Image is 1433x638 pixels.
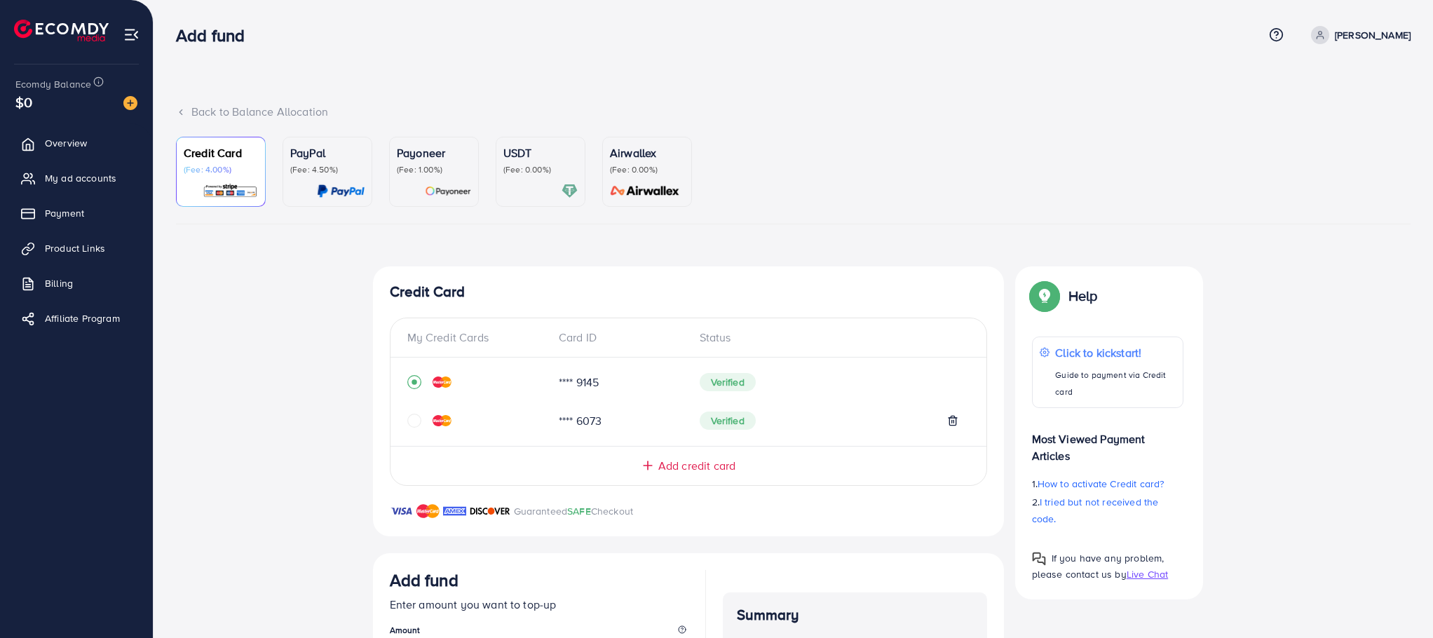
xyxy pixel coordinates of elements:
p: USDT [503,144,578,161]
p: (Fee: 0.00%) [503,164,578,175]
img: Popup guide [1032,552,1046,566]
span: How to activate Credit card? [1038,477,1164,491]
span: Product Links [45,241,105,255]
span: Ecomdy Balance [15,77,91,91]
p: Guide to payment via Credit card [1055,367,1175,400]
img: card [562,183,578,199]
img: image [123,96,137,110]
img: credit [433,415,451,426]
p: [PERSON_NAME] [1335,27,1411,43]
a: Billing [11,269,142,297]
p: Help [1068,287,1098,304]
a: [PERSON_NAME] [1305,26,1411,44]
span: Overview [45,136,87,150]
img: brand [443,503,466,520]
div: Card ID [548,330,688,346]
a: My ad accounts [11,164,142,192]
svg: record circle [407,375,421,389]
div: Back to Balance Allocation [176,104,1411,120]
span: Affiliate Program [45,311,120,325]
div: My Credit Cards [407,330,548,346]
span: My ad accounts [45,171,116,185]
p: Guaranteed Checkout [514,503,634,520]
div: Status [688,330,970,346]
p: Credit Card [184,144,258,161]
span: Billing [45,276,73,290]
img: brand [416,503,440,520]
p: 1. [1032,475,1183,492]
span: $0 [15,92,32,112]
a: Product Links [11,234,142,262]
p: (Fee: 4.50%) [290,164,365,175]
p: (Fee: 4.00%) [184,164,258,175]
p: Enter amount you want to top-up [390,596,688,613]
p: (Fee: 0.00%) [610,164,684,175]
h4: Summary [737,606,973,624]
iframe: Chat [1373,575,1422,627]
h3: Add fund [390,570,459,590]
a: Affiliate Program [11,304,142,332]
span: I tried but not received the code. [1032,495,1159,526]
img: card [317,183,365,199]
img: card [203,183,258,199]
span: Live Chat [1127,567,1168,581]
img: card [606,183,684,199]
p: Payoneer [397,144,471,161]
h4: Credit Card [390,283,987,301]
img: logo [14,20,109,41]
img: card [425,183,471,199]
span: Payment [45,206,84,220]
span: Verified [700,373,756,391]
span: If you have any problem, please contact us by [1032,551,1164,581]
img: Popup guide [1032,283,1057,308]
p: PayPal [290,144,365,161]
span: SAFE [567,504,591,518]
p: Click to kickstart! [1055,344,1175,361]
img: brand [390,503,413,520]
a: Payment [11,199,142,227]
p: Airwallex [610,144,684,161]
img: credit [433,376,451,388]
img: brand [470,503,510,520]
span: Verified [700,412,756,430]
h3: Add fund [176,25,256,46]
span: Add credit card [658,458,735,474]
p: (Fee: 1.00%) [397,164,471,175]
svg: circle [407,414,421,428]
p: 2. [1032,494,1183,527]
p: Most Viewed Payment Articles [1032,419,1183,464]
img: menu [123,27,140,43]
a: Overview [11,129,142,157]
